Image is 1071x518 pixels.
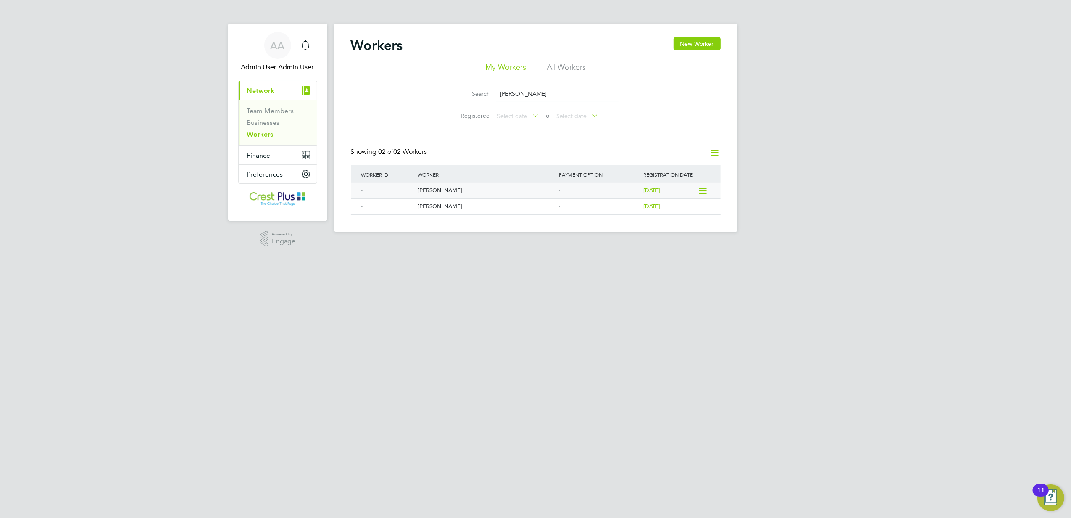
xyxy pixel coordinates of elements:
[238,32,317,72] a: AAAdmin User Admin User
[239,100,317,145] div: Network
[247,107,294,115] a: Team Members
[557,165,642,184] div: Payment Option
[453,90,490,98] label: Search
[359,199,416,214] div: -
[416,183,557,198] div: [PERSON_NAME]
[351,37,403,54] h2: Workers
[379,148,394,156] span: 02 of
[496,86,619,102] input: Name, email or phone number
[643,187,660,194] span: [DATE]
[271,40,285,51] span: AA
[379,148,427,156] span: 02 Workers
[485,62,526,77] li: My Workers
[359,182,698,190] a: -[PERSON_NAME]-[DATE]
[359,198,712,206] a: -[PERSON_NAME]-[DATE]
[674,37,721,50] button: New Worker
[497,112,528,120] span: Select date
[557,112,587,120] span: Select date
[557,183,642,198] div: -
[228,24,327,221] nav: Main navigation
[247,119,280,127] a: Businesses
[247,130,274,138] a: Workers
[351,148,429,156] div: Showing
[260,231,295,247] a: Powered byEngage
[416,165,557,184] div: Worker
[1037,484,1064,511] button: Open Resource Center, 11 new notifications
[239,146,317,164] button: Finance
[247,151,271,159] span: Finance
[238,192,317,206] a: Go to home page
[547,62,586,77] li: All Workers
[1037,490,1045,501] div: 11
[643,203,660,210] span: [DATE]
[359,165,416,184] div: Worker ID
[272,238,295,245] span: Engage
[247,87,275,95] span: Network
[416,199,557,214] div: [PERSON_NAME]
[272,231,295,238] span: Powered by
[250,192,305,206] img: crestplusoperations-logo-retina.png
[641,165,712,184] div: Registration Date
[239,165,317,183] button: Preferences
[238,62,317,72] span: Admin User Admin User
[541,110,552,121] span: To
[239,81,317,100] button: Network
[453,112,490,119] label: Registered
[247,170,283,178] span: Preferences
[557,199,642,214] div: -
[359,183,416,198] div: -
